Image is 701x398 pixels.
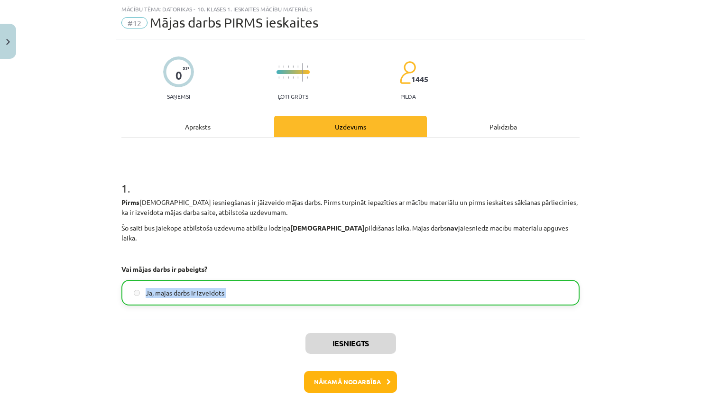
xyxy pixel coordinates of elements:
[121,165,580,194] h1: 1 .
[175,69,182,82] div: 0
[400,93,415,100] p: pilda
[146,288,224,298] span: Jā, mājas darbs ir izveidots
[283,65,284,68] img: icon-short-line-57e1e144782c952c97e751825c79c345078a6d821885a25fce030b3d8c18986b.svg
[305,333,396,354] button: Iesniegts
[288,76,289,79] img: icon-short-line-57e1e144782c952c97e751825c79c345078a6d821885a25fce030b3d8c18986b.svg
[304,371,397,393] button: Nākamā nodarbība
[121,265,207,273] strong: Vai mājas darbs ir pabeigts?
[121,6,580,12] div: Mācību tēma: Datorikas - 10. klases 1. ieskaites mācību materiāls
[399,61,416,84] img: students-c634bb4e5e11cddfef0936a35e636f08e4e9abd3cc4e673bd6f9a4125e45ecb1.svg
[121,197,580,217] p: [DEMOGRAPHIC_DATA] iesniegšanas ir jāizveido mājas darbs. Pirms turpināt iepazīties ar mācību mat...
[121,198,139,206] strong: Pirms
[121,17,148,28] span: #12
[6,39,10,45] img: icon-close-lesson-0947bae3869378f0d4975bcd49f059093ad1ed9edebbc8119c70593378902aed.svg
[283,76,284,79] img: icon-short-line-57e1e144782c952c97e751825c79c345078a6d821885a25fce030b3d8c18986b.svg
[293,76,294,79] img: icon-short-line-57e1e144782c952c97e751825c79c345078a6d821885a25fce030b3d8c18986b.svg
[427,116,580,137] div: Palīdzība
[150,15,318,30] span: Mājas darbs PIRMS ieskaites
[447,223,458,232] strong: nav
[163,93,194,100] p: Saņemsi
[134,290,140,296] input: Jā, mājas darbs ir izveidots
[121,223,580,243] p: Šo saiti būs jāiekopē atbilstošā uzdevuma atbilžu lodziņā pildīšanas laikā. Mājas darbs jāiesnied...
[293,65,294,68] img: icon-short-line-57e1e144782c952c97e751825c79c345078a6d821885a25fce030b3d8c18986b.svg
[290,223,365,232] strong: [DEMOGRAPHIC_DATA]
[121,116,274,137] div: Apraksts
[183,65,189,71] span: XP
[307,76,308,79] img: icon-short-line-57e1e144782c952c97e751825c79c345078a6d821885a25fce030b3d8c18986b.svg
[288,65,289,68] img: icon-short-line-57e1e144782c952c97e751825c79c345078a6d821885a25fce030b3d8c18986b.svg
[278,93,308,100] p: Ļoti grūts
[302,63,303,82] img: icon-long-line-d9ea69661e0d244f92f715978eff75569469978d946b2353a9bb055b3ed8787d.svg
[307,65,308,68] img: icon-short-line-57e1e144782c952c97e751825c79c345078a6d821885a25fce030b3d8c18986b.svg
[411,75,428,83] span: 1445
[274,116,427,137] div: Uzdevums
